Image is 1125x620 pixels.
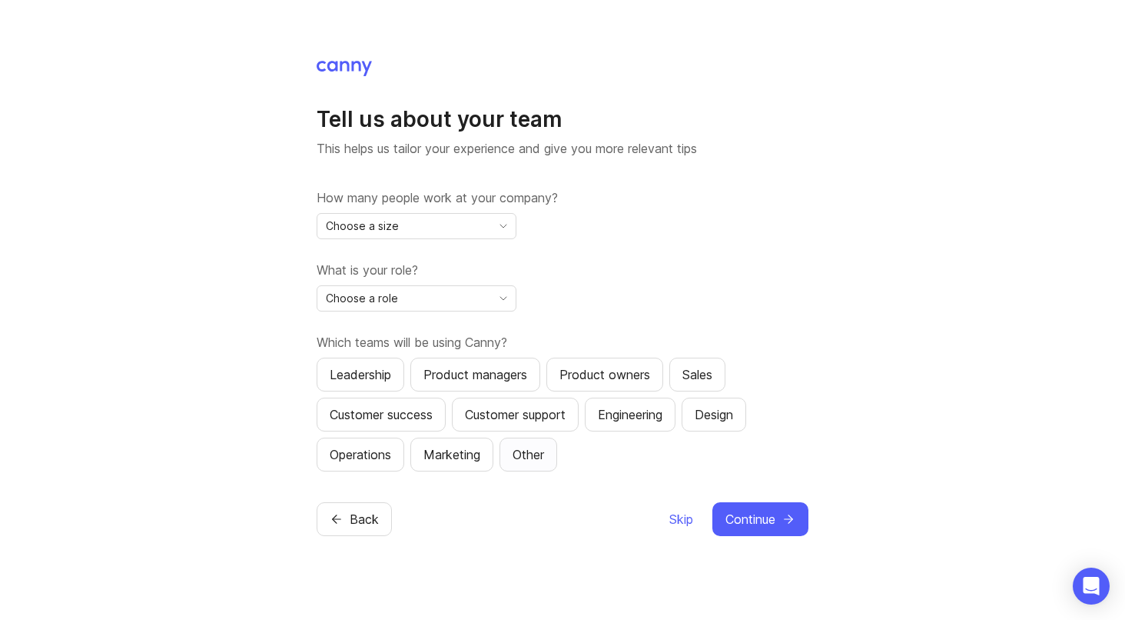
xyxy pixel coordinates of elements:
button: Product managers [410,358,540,392]
button: Leadership [317,358,404,392]
span: Choose a size [326,218,399,235]
div: Marketing [423,445,480,464]
button: Customer support [452,398,579,432]
div: Customer support [465,405,566,424]
div: Design [695,405,733,424]
button: Other [499,438,557,472]
div: toggle menu [317,285,516,312]
p: This helps us tailor your experience and give you more relevant tips [317,139,808,158]
button: Marketing [410,438,493,472]
div: toggle menu [317,213,516,239]
label: Which teams will be using Canny? [317,333,808,352]
span: Continue [725,510,775,528]
div: Operations [330,445,391,464]
div: Other [513,445,544,464]
button: Design [682,398,746,432]
button: Operations [317,438,404,472]
div: Leadership [330,365,391,384]
img: Canny Home [317,61,372,76]
button: Continue [712,502,808,536]
span: Skip [669,510,693,528]
div: Product managers [423,365,527,384]
label: How many people work at your company? [317,188,808,207]
button: Back [317,502,392,536]
div: Product owners [559,365,650,384]
span: Choose a role [326,290,398,307]
h1: Tell us about your team [317,105,808,133]
div: Open Intercom Messenger [1073,568,1110,605]
div: Engineering [598,405,662,424]
button: Customer success [317,398,446,432]
span: Back [350,510,379,528]
button: Engineering [585,398,675,432]
label: What is your role? [317,261,808,279]
button: Skip [669,502,694,536]
svg: toggle icon [491,220,516,232]
button: Product owners [546,358,663,392]
div: Sales [682,365,712,384]
div: Customer success [330,405,433,424]
svg: toggle icon [491,292,516,305]
button: Sales [669,358,725,392]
